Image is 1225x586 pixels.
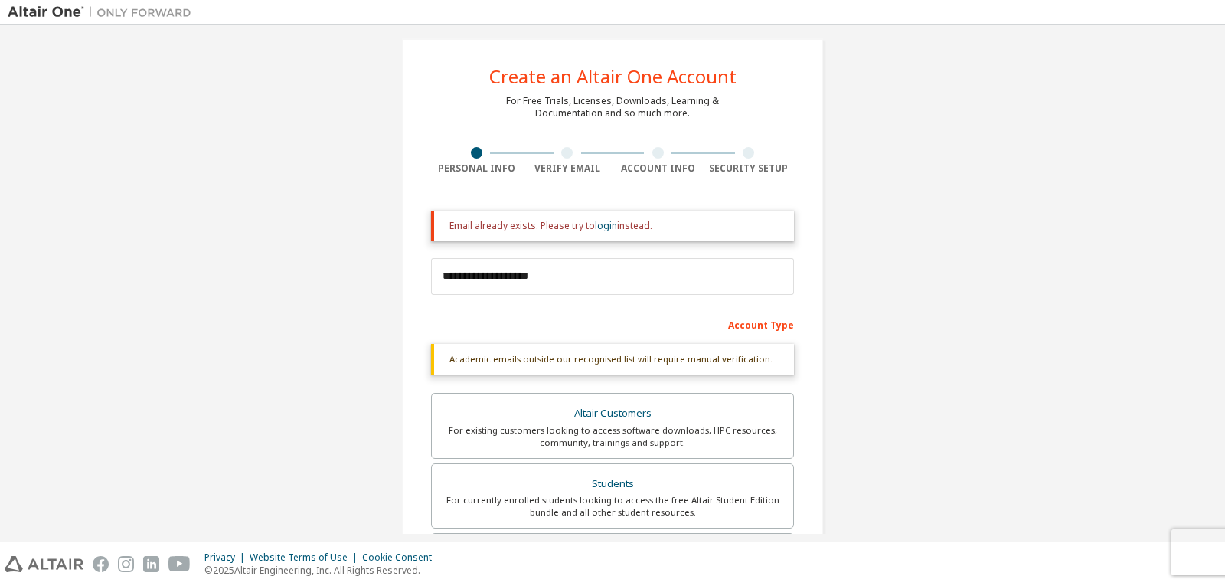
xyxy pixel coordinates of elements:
div: Security Setup [704,162,795,175]
div: Account Type [431,312,794,336]
div: Altair Customers [441,403,784,424]
div: For existing customers looking to access software downloads, HPC resources, community, trainings ... [441,424,784,449]
p: © 2025 Altair Engineering, Inc. All Rights Reserved. [204,564,441,577]
div: Create an Altair One Account [489,67,737,86]
div: Students [441,473,784,495]
img: altair_logo.svg [5,556,83,572]
div: Email already exists. Please try to instead. [449,220,782,232]
img: youtube.svg [168,556,191,572]
div: Website Terms of Use [250,552,362,564]
div: Privacy [204,552,250,564]
div: For currently enrolled students looking to access the free Altair Student Edition bundle and all ... [441,494,784,519]
img: facebook.svg [93,556,109,572]
img: linkedin.svg [143,556,159,572]
img: Altair One [8,5,199,20]
div: Cookie Consent [362,552,441,564]
div: Academic emails outside our recognised list will require manual verification. [431,344,794,375]
img: instagram.svg [118,556,134,572]
div: Personal Info [431,162,522,175]
a: login [595,219,617,232]
div: For Free Trials, Licenses, Downloads, Learning & Documentation and so much more. [506,95,719,119]
div: Verify Email [522,162,613,175]
div: Account Info [612,162,704,175]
